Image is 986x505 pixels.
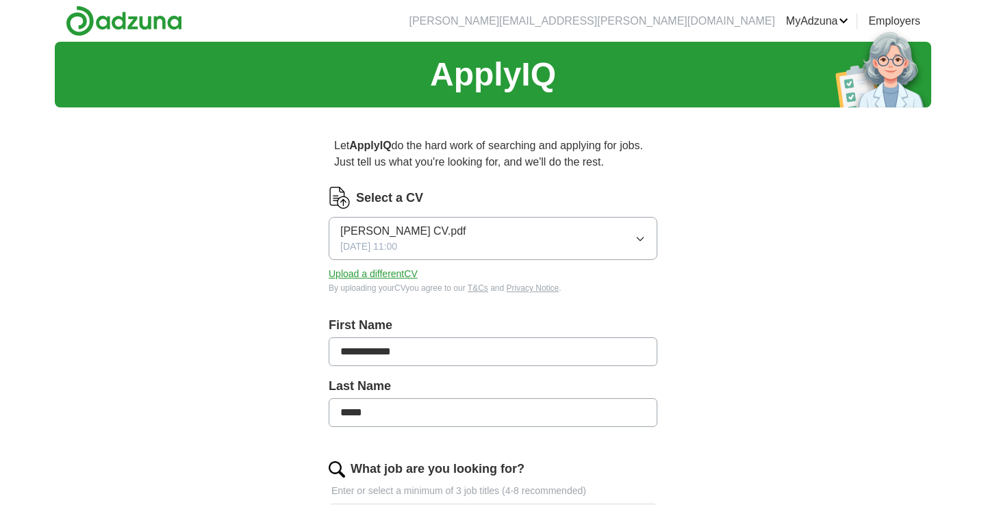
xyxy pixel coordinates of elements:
p: Let do the hard work of searching and applying for jobs. Just tell us what you're looking for, an... [329,132,657,176]
img: CV Icon [329,187,351,209]
label: Select a CV [356,189,423,207]
a: MyAdzuna [786,13,849,29]
div: By uploading your CV you agree to our and . [329,282,657,294]
li: [PERSON_NAME][EMAIL_ADDRESS][PERSON_NAME][DOMAIN_NAME] [409,13,774,29]
button: [PERSON_NAME] CV.pdf[DATE] 11:00 [329,217,657,260]
a: Employers [868,13,920,29]
a: Privacy Notice [507,283,559,293]
span: [DATE] 11:00 [340,239,397,254]
h1: ApplyIQ [430,50,556,99]
label: Last Name [329,377,657,396]
label: First Name [329,316,657,335]
a: T&Cs [468,283,488,293]
img: search.png [329,461,345,478]
span: [PERSON_NAME] CV.pdf [340,223,466,239]
strong: ApplyIQ [349,140,391,151]
p: Enter or select a minimum of 3 job titles (4-8 recommended) [329,484,657,498]
button: Upload a differentCV [329,267,418,281]
label: What job are you looking for? [351,460,524,478]
img: Adzuna logo [66,5,182,36]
